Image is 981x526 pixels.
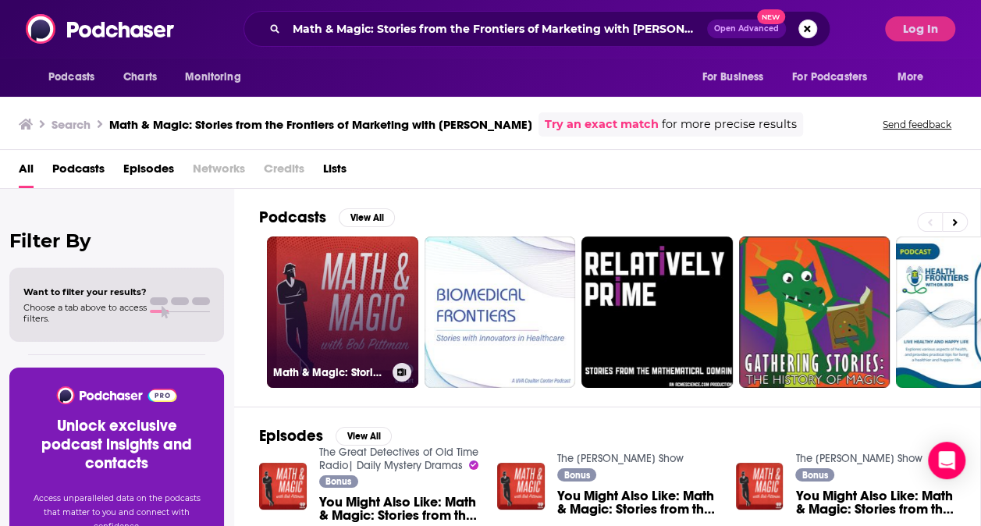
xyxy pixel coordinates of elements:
[557,489,717,516] span: You Might Also Like: Math & Magic: Stories from the Frontiers of Marketing with [PERSON_NAME]
[52,117,91,132] h3: Search
[691,62,783,92] button: open menu
[702,66,763,88] span: For Business
[259,426,323,446] h2: Episodes
[662,116,797,133] span: for more precise results
[174,62,261,92] button: open menu
[259,208,395,227] a: PodcastsView All
[928,442,965,479] div: Open Intercom Messenger
[273,366,386,379] h3: Math & Magic: Stories from the Frontiers of Marketing with [PERSON_NAME]
[264,156,304,188] span: Credits
[243,11,830,47] div: Search podcasts, credits, & more...
[9,229,224,252] h2: Filter By
[802,471,828,480] span: Bonus
[319,446,478,472] a: The Great Detectives of Old Time Radio| Daily Mystery Dramas
[55,386,178,404] img: Podchaser - Follow, Share and Rate Podcasts
[897,66,924,88] span: More
[336,427,392,446] button: View All
[497,463,545,510] img: You Might Also Like: Math & Magic: Stories from the Frontiers of Marketing with Bob Pittman
[109,117,532,132] h3: Math & Magic: Stories from the Frontiers of Marketing with [PERSON_NAME]
[193,156,245,188] span: Networks
[878,118,956,131] button: Send feedback
[26,14,176,44] img: Podchaser - Follow, Share and Rate Podcasts
[707,20,786,38] button: Open AdvancedNew
[545,116,659,133] a: Try an exact match
[714,25,779,33] span: Open Advanced
[23,302,147,324] span: Choose a tab above to access filters.
[113,62,166,92] a: Charts
[782,62,890,92] button: open menu
[557,452,684,465] a: The Sarah Fraser Show
[37,62,115,92] button: open menu
[259,463,307,510] img: You Might Also Like: Math & Magic: Stories from the Frontiers of Marketing with Bob Pittman
[736,463,784,510] img: You Might Also Like: Math & Magic: Stories from the Frontiers of Marketing with Bob Pittman
[795,489,955,516] span: You Might Also Like: Math & Magic: Stories from the Frontiers of Marketing with [PERSON_NAME]
[286,16,707,41] input: Search podcasts, credits, & more...
[325,477,351,486] span: Bonus
[795,489,955,516] a: You Might Also Like: Math & Magic: Stories from the Frontiers of Marketing with Bob Pittman
[259,426,392,446] a: EpisodesView All
[185,66,240,88] span: Monitoring
[267,236,418,388] a: Math & Magic: Stories from the Frontiers of Marketing with [PERSON_NAME]
[757,9,785,24] span: New
[28,417,205,473] h3: Unlock exclusive podcast insights and contacts
[795,452,922,465] a: The Sarah Fraser Show
[564,471,590,480] span: Bonus
[48,66,94,88] span: Podcasts
[319,496,479,522] a: You Might Also Like: Math & Magic: Stories from the Frontiers of Marketing with Bob Pittman
[885,16,955,41] button: Log In
[557,489,717,516] a: You Might Also Like: Math & Magic: Stories from the Frontiers of Marketing with Bob Pittman
[319,496,479,522] span: You Might Also Like: Math & Magic: Stories from the Frontiers of Marketing with [PERSON_NAME]
[123,156,174,188] a: Episodes
[339,208,395,227] button: View All
[52,156,105,188] a: Podcasts
[887,62,944,92] button: open menu
[123,66,157,88] span: Charts
[323,156,347,188] a: Lists
[19,156,34,188] a: All
[23,286,147,297] span: Want to filter your results?
[259,208,326,227] h2: Podcasts
[792,66,867,88] span: For Podcasters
